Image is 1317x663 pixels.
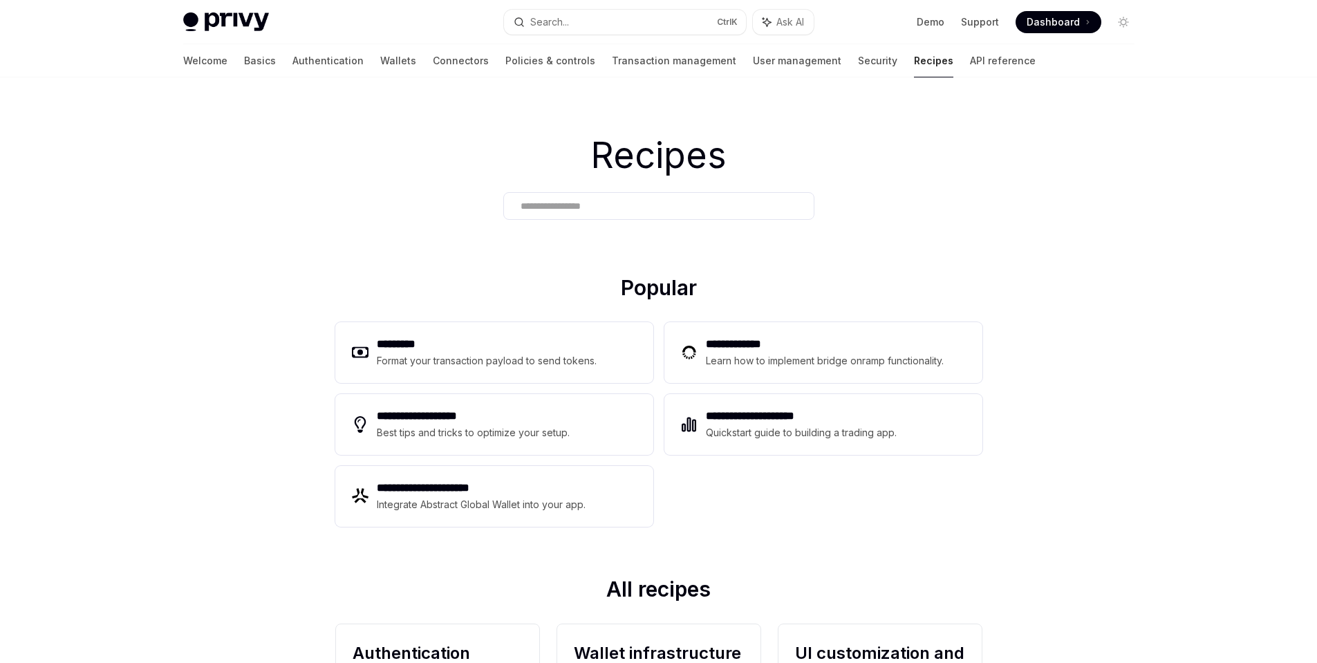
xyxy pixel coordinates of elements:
a: Transaction management [612,44,736,77]
a: Connectors [433,44,489,77]
div: Best tips and tricks to optimize your setup. [377,424,572,441]
span: Ask AI [776,15,804,29]
a: API reference [970,44,1036,77]
img: light logo [183,12,269,32]
h2: All recipes [335,577,982,607]
a: Wallets [380,44,416,77]
a: **** **** ***Learn how to implement bridge onramp functionality. [664,322,982,383]
a: Basics [244,44,276,77]
span: Dashboard [1027,15,1080,29]
button: Ask AI [753,10,814,35]
div: Integrate Abstract Global Wallet into your app. [377,496,587,513]
a: **** ****Format your transaction payload to send tokens. [335,322,653,383]
a: Recipes [914,44,953,77]
a: Welcome [183,44,227,77]
a: Authentication [292,44,364,77]
div: Format your transaction payload to send tokens. [377,353,597,369]
a: Demo [917,15,944,29]
a: Security [858,44,897,77]
div: Quickstart guide to building a trading app. [706,424,897,441]
h2: Popular [335,275,982,306]
a: Policies & controls [505,44,595,77]
div: Search... [530,14,569,30]
a: Dashboard [1016,11,1101,33]
span: Ctrl K [717,17,738,28]
a: Support [961,15,999,29]
a: User management [753,44,841,77]
button: Search...CtrlK [504,10,746,35]
div: Learn how to implement bridge onramp functionality. [706,353,948,369]
button: Toggle dark mode [1112,11,1134,33]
